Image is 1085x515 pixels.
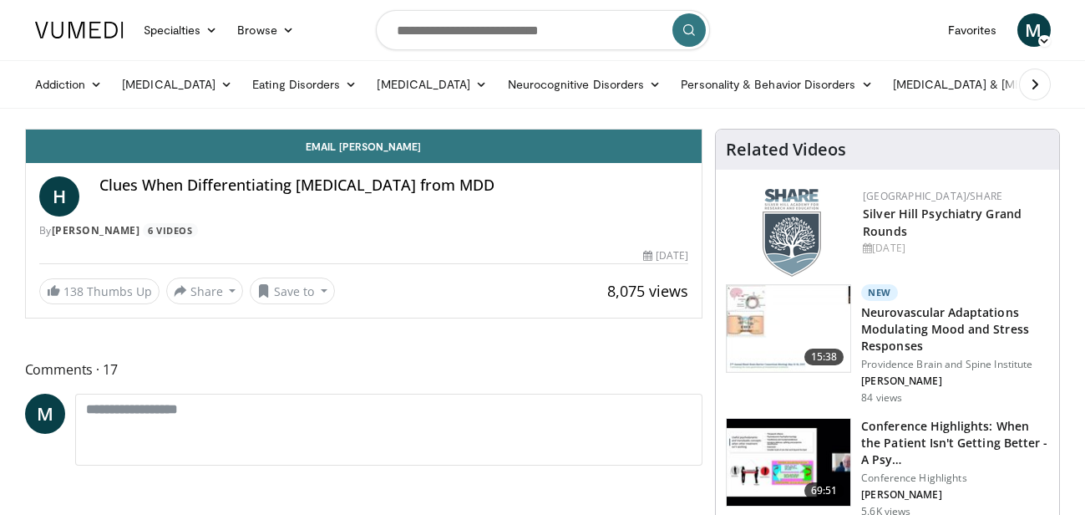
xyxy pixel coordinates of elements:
[861,472,1049,485] p: Conference Highlights
[39,278,160,304] a: 138 Thumbs Up
[861,488,1049,502] p: [PERSON_NAME]
[804,482,844,499] span: 69:51
[726,284,1049,405] a: 15:38 New Neurovascular Adaptations Modulating Mood and Stress Responses Providence Brain and Spi...
[861,418,1049,468] h3: Conference Highlights: When the Patient Isn't Getting Better - A Psy…
[863,206,1022,239] a: Silver Hill Psychiatry Grand Rounds
[250,278,335,304] button: Save to
[804,349,844,365] span: 15:38
[938,13,1007,47] a: Favorites
[39,176,79,217] a: H
[25,394,65,434] a: M
[227,13,304,47] a: Browse
[134,13,228,47] a: Specialties
[863,241,1046,256] div: [DATE]
[376,10,710,50] input: Search topics, interventions
[643,248,688,263] div: [DATE]
[763,189,821,277] img: f8aaeb6d-318f-4fcf-bd1d-54ce21f29e87.png.150x105_q85_autocrop_double_scale_upscale_version-0.2.png
[25,359,703,380] span: Comments 17
[242,68,367,101] a: Eating Disorders
[367,68,497,101] a: [MEDICAL_DATA]
[498,68,672,101] a: Neurocognitive Disorders
[727,285,850,372] img: 4562edde-ec7e-4758-8328-0659f7ef333d.150x105_q85_crop-smart_upscale.jpg
[63,283,84,299] span: 138
[671,68,882,101] a: Personality & Behavior Disorders
[726,140,846,160] h4: Related Videos
[861,358,1049,371] p: Providence Brain and Spine Institute
[861,304,1049,354] h3: Neurovascular Adaptations Modulating Mood and Stress Responses
[99,176,689,195] h4: Clues When Differentiating [MEDICAL_DATA] from MDD
[861,391,902,405] p: 84 views
[727,419,850,506] img: 4362ec9e-0993-4580-bfd4-8e18d57e1d49.150x105_q85_crop-smart_upscale.jpg
[1017,13,1051,47] a: M
[166,278,244,304] button: Share
[863,189,1002,203] a: [GEOGRAPHIC_DATA]/SHARE
[112,68,242,101] a: [MEDICAL_DATA]
[861,284,898,301] p: New
[39,223,689,238] div: By
[143,223,198,237] a: 6 Videos
[25,68,113,101] a: Addiction
[26,130,702,163] a: Email [PERSON_NAME]
[607,281,688,301] span: 8,075 views
[861,375,1049,388] p: [PERSON_NAME]
[35,22,124,38] img: VuMedi Logo
[52,223,140,237] a: [PERSON_NAME]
